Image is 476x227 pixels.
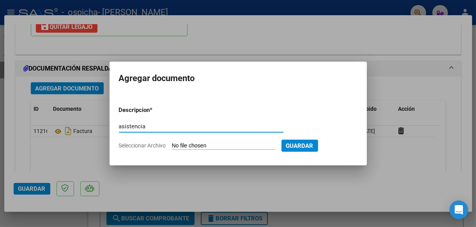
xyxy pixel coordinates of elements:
[119,71,357,86] h2: Agregar documento
[286,142,313,149] span: Guardar
[281,140,318,152] button: Guardar
[449,200,468,219] div: Open Intercom Messenger
[119,106,191,115] p: Descripcion
[119,142,166,149] span: Seleccionar Archivo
